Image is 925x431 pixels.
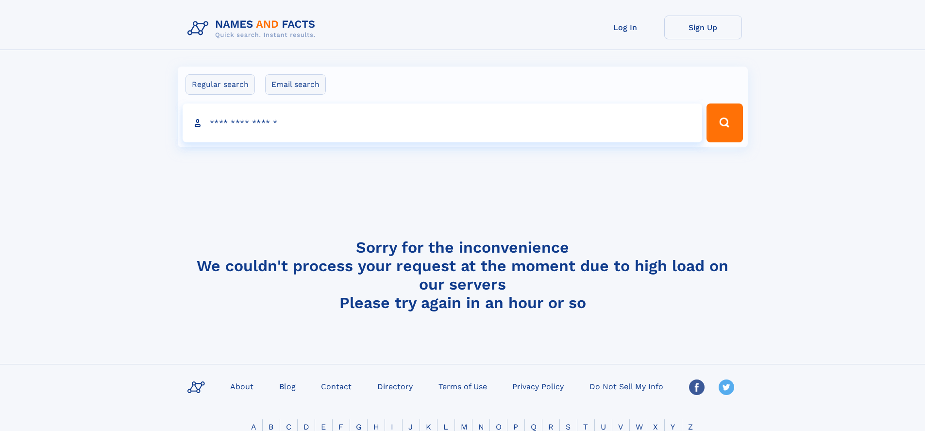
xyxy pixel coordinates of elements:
a: Log In [587,16,664,39]
button: Search Button [706,103,742,142]
label: Regular search [185,74,255,95]
label: Email search [265,74,326,95]
a: Contact [317,379,355,393]
a: Blog [275,379,300,393]
img: Twitter [719,379,734,395]
a: Privacy Policy [508,379,568,393]
a: Directory [373,379,417,393]
a: Terms of Use [435,379,491,393]
img: Logo Names and Facts [184,16,323,42]
a: Do Not Sell My Info [586,379,667,393]
input: search input [183,103,703,142]
a: About [226,379,257,393]
h4: Sorry for the inconvenience We couldn't process your request at the moment due to high load on ou... [184,238,742,312]
a: Sign Up [664,16,742,39]
img: Facebook [689,379,705,395]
